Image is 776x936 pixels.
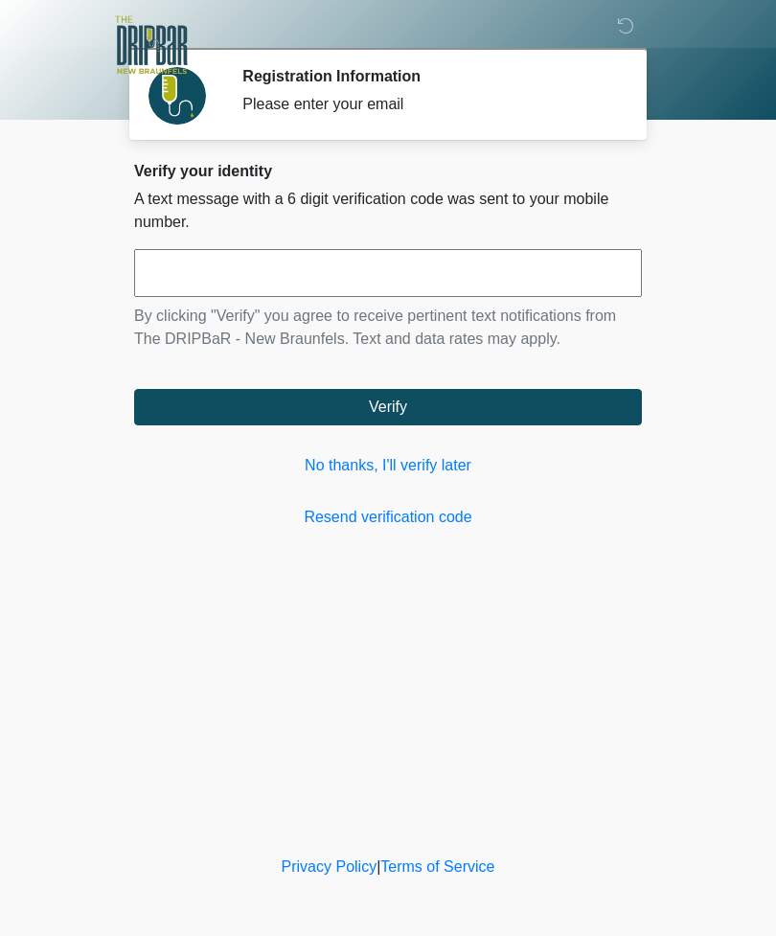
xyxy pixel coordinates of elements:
[242,93,613,116] div: Please enter your email
[148,67,206,125] img: Agent Avatar
[134,162,642,180] h2: Verify your identity
[380,858,494,875] a: Terms of Service
[115,14,188,77] img: The DRIPBaR - New Braunfels Logo
[377,858,380,875] a: |
[134,454,642,477] a: No thanks, I'll verify later
[282,858,377,875] a: Privacy Policy
[134,506,642,529] a: Resend verification code
[134,188,642,234] p: A text message with a 6 digit verification code was sent to your mobile number.
[134,389,642,425] button: Verify
[134,305,642,351] p: By clicking "Verify" you agree to receive pertinent text notifications from The DRIPBaR - New Bra...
